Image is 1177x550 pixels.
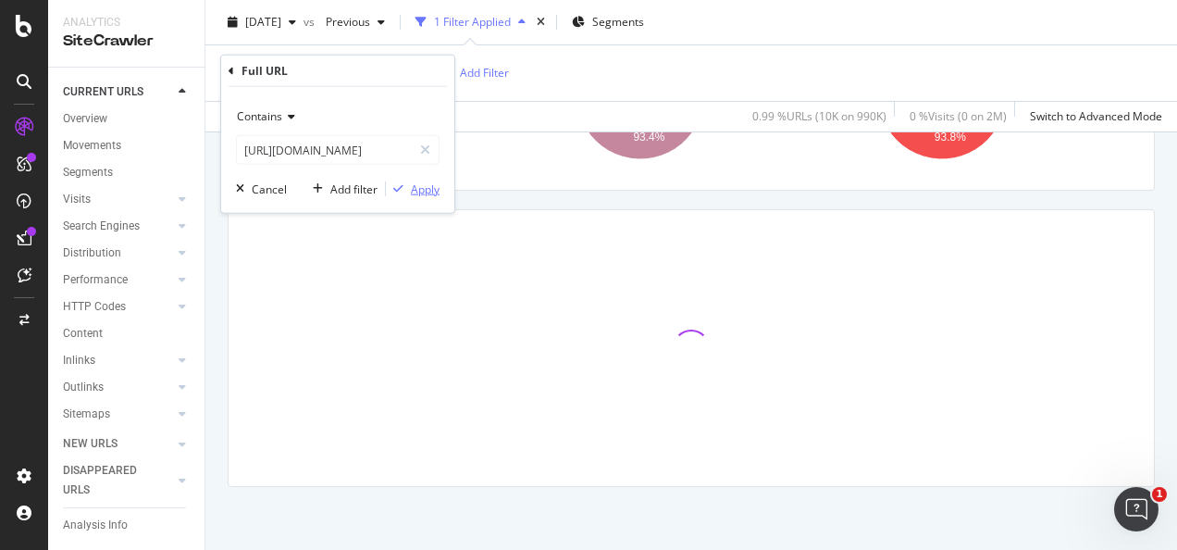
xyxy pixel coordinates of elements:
a: Distribution [63,244,173,263]
a: Search Engines [63,217,173,236]
div: DISAPPEARED URLS [63,461,156,500]
div: Distribution [63,244,121,263]
button: Apply [386,180,440,198]
div: 0.99 % URLs ( 10K on 990K ) [752,108,886,124]
div: Analytics [63,15,190,31]
span: Previous [318,14,370,30]
span: 2025 Sep. 14th [245,14,281,30]
div: Search Engines [63,217,140,236]
div: Overview [63,109,107,129]
span: Contains [237,108,282,124]
div: Performance [63,270,128,290]
a: Content [63,324,192,344]
div: Inlinks [63,351,95,370]
div: NEW URLS [63,434,118,454]
a: Movements [63,136,192,156]
div: Outlinks [63,378,104,397]
button: 1 Filter Applied [408,7,533,37]
span: 1 [1152,487,1167,502]
text: 93.8% [935,131,966,144]
div: CURRENT URLS [63,82,143,102]
div: Analysis Info [63,516,128,535]
a: Analysis Info [63,516,192,535]
a: Sitemaps [63,405,173,424]
div: Full URL [242,63,288,79]
button: Previous [318,7,392,37]
div: times [533,13,549,31]
div: 1 Filter Applied [434,14,511,30]
span: Segments [592,14,644,30]
a: CURRENT URLS [63,82,173,102]
div: Add Filter [460,65,509,81]
a: NEW URLS [63,434,173,454]
a: Visits [63,190,173,209]
div: HTTP Codes [63,297,126,317]
a: Overview [63,109,192,129]
div: 0 % Visits ( 0 on 2M ) [910,108,1007,124]
button: Add filter [305,180,378,198]
button: Add Filter [435,62,509,84]
div: Switch to Advanced Mode [1030,108,1162,124]
a: Outlinks [63,378,173,397]
button: [DATE] [220,7,304,37]
text: 93.4% [633,131,664,144]
div: A chart. [545,15,834,176]
div: Add filter [330,181,378,196]
button: Cancel [229,180,287,198]
div: Movements [63,136,121,156]
div: Segments [63,163,113,182]
a: Performance [63,270,173,290]
div: Sitemaps [63,405,110,424]
div: Visits [63,190,91,209]
a: HTTP Codes [63,297,173,317]
div: SiteCrawler [63,31,190,52]
div: Apply [411,181,440,196]
a: Inlinks [63,351,173,370]
a: DISAPPEARED URLS [63,461,173,500]
iframe: Intercom live chat [1114,487,1158,531]
div: Content [63,324,103,344]
span: vs [304,14,318,30]
button: Switch to Advanced Mode [1022,102,1162,131]
div: A chart. [847,15,1135,176]
button: Segments [564,7,651,37]
div: Cancel [252,181,287,196]
a: Segments [63,163,192,182]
